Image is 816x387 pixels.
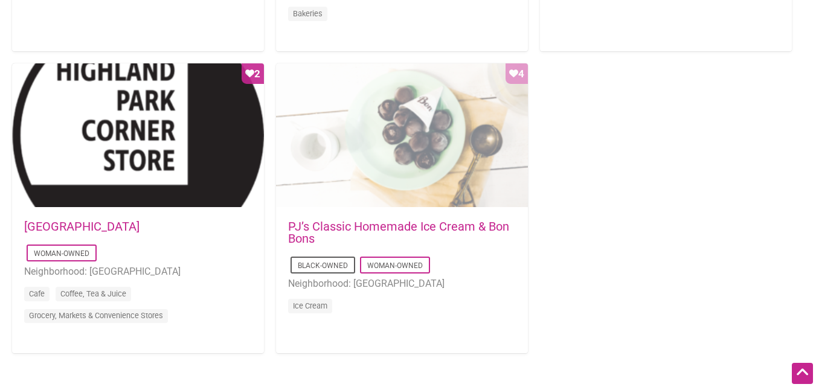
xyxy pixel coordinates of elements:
[29,311,163,320] a: Grocery, Markets & Convenience Stores
[367,261,423,270] a: Woman-Owned
[293,301,327,310] a: Ice Cream
[288,276,516,292] li: Neighborhood: [GEOGRAPHIC_DATA]
[792,363,813,384] div: Scroll Back to Top
[293,9,323,18] a: Bakeries
[60,289,126,298] a: Coffee, Tea & Juice
[288,219,509,246] a: PJ’s Classic Homemade Ice Cream & Bon Bons
[298,261,348,270] a: Black-Owned
[29,289,45,298] a: Cafe
[24,264,252,280] li: Neighborhood: [GEOGRAPHIC_DATA]
[34,249,89,258] a: Woman-Owned
[24,219,140,234] a: [GEOGRAPHIC_DATA]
